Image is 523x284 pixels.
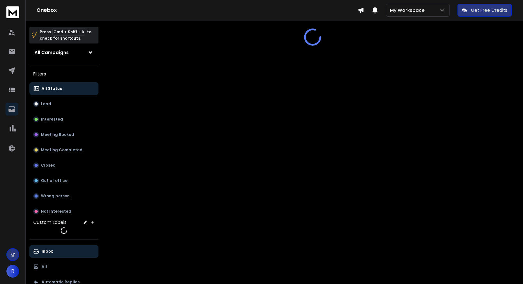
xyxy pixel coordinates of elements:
button: All Campaigns [29,46,98,59]
button: Out of office [29,174,98,187]
p: Not Interested [41,209,71,214]
button: Inbox [29,245,98,258]
button: Wrong person [29,190,98,202]
h1: All Campaigns [35,49,69,56]
h3: Filters [29,69,98,78]
p: Get Free Credits [471,7,507,13]
p: Inbox [42,249,53,254]
button: Lead [29,98,98,110]
h1: Onebox [36,6,358,14]
p: Meeting Completed [41,147,82,153]
h3: Custom Labels [33,219,66,225]
p: Interested [41,117,63,122]
button: Closed [29,159,98,172]
p: Closed [41,163,56,168]
span: Cmd + Shift + k [52,28,85,35]
p: All Status [42,86,62,91]
img: logo [6,6,19,18]
p: Wrong person [41,193,70,199]
p: All [42,264,47,269]
button: Interested [29,113,98,126]
button: Not Interested [29,205,98,218]
button: Meeting Booked [29,128,98,141]
button: R [6,265,19,278]
button: Get Free Credits [457,4,512,17]
button: All [29,260,98,273]
p: Meeting Booked [41,132,74,137]
p: Out of office [41,178,67,183]
p: Lead [41,101,51,106]
button: Meeting Completed [29,144,98,156]
p: My Workspace [390,7,427,13]
button: All Status [29,82,98,95]
p: Press to check for shortcuts. [40,29,91,42]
